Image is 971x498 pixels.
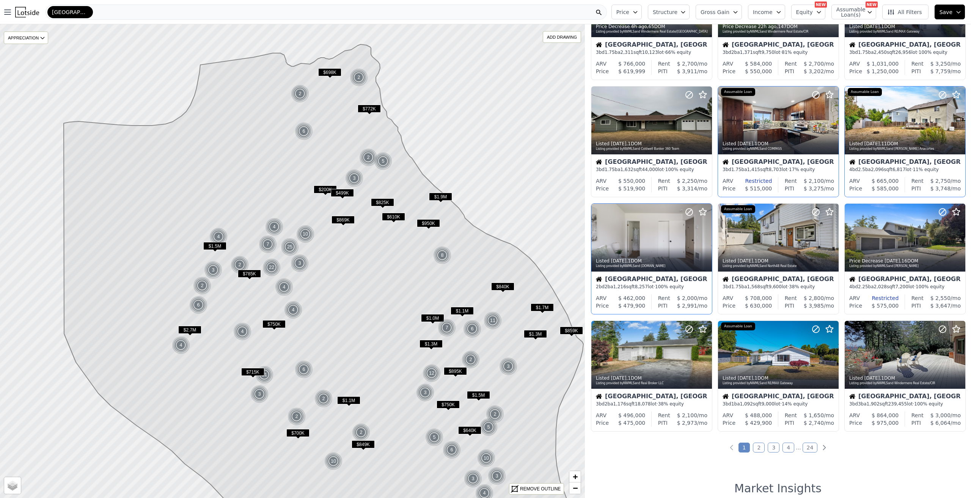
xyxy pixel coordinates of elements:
div: ARV [849,294,860,302]
img: g1.png [296,225,315,243]
img: g1.png [259,235,277,253]
span: $ 7,759 [930,68,951,74]
img: House [596,159,602,165]
div: 5 [374,152,392,170]
div: 2 bd 2 ba sqft lot · 100% equity [596,284,707,290]
span: $ 619,999 [618,68,645,74]
div: 4 [275,278,293,296]
div: Price [849,185,862,192]
img: g1.png [423,364,441,382]
div: Rent [658,60,670,68]
div: /mo [924,294,961,302]
div: 3 bd 1.75 ba sqft lot · 38% equity [723,284,834,290]
span: $ 2,991 [677,303,697,309]
div: PITI [785,68,794,75]
span: $ 3,275 [804,185,824,192]
a: Listed [DATE],1DOMListing provided byNWMLSand Windermere Real Estate/CIRHouse[GEOGRAPHIC_DATA], [... [844,320,965,432]
span: $1.9M [429,193,452,201]
img: House [723,42,729,48]
span: Price [616,8,629,16]
span: $ 3,748 [930,185,951,192]
div: [GEOGRAPHIC_DATA], [GEOGRAPHIC_DATA] [596,276,707,284]
div: Listing provided by NWMLS and [PERSON_NAME] [849,264,962,269]
span: 2,311 [621,50,633,55]
div: /mo [797,177,834,185]
time: 2025-08-15 20:42 [738,258,753,264]
span: Save [940,8,952,16]
div: Price [723,302,735,309]
img: House [849,276,855,282]
button: Price [611,5,642,19]
div: Listing provided by NWMLS and Windermere Real Estate/CIR [723,30,835,34]
div: Price [723,185,735,192]
span: 1,568 [747,284,760,289]
span: 2,028 [874,284,887,289]
div: [GEOGRAPHIC_DATA], [GEOGRAPHIC_DATA] [596,42,707,49]
img: g1.png [255,366,274,384]
div: 3 bd 1.75 ba sqft lot · 66% equity [596,49,707,55]
div: ARV [596,177,606,185]
div: 2 [231,256,249,274]
div: 4 [265,218,283,236]
a: Listed [DATE],1DOMListing provided byNWMLSand COMPASSAssumable LoanHouse[GEOGRAPHIC_DATA], [GEOGR... [718,86,838,197]
button: Gross Gain [696,5,742,19]
img: g1.png [204,261,223,279]
div: 6 [189,296,207,314]
div: /mo [797,294,834,302]
span: $1.0M [421,314,444,322]
div: 2 [291,85,309,103]
div: 11 [484,311,502,330]
div: 3 bd 1.75 ba sqft lot · 100% equity [596,167,707,173]
div: Rent [785,177,797,185]
div: $1.0M [421,314,444,325]
span: $ 519,900 [618,185,645,192]
div: Price [596,302,609,309]
span: $ 630,000 [745,303,772,309]
div: Listed , 1 DOM [596,141,708,147]
div: 22 [262,258,281,276]
span: 8,703 [769,167,782,172]
span: 26,956 [896,50,911,55]
time: 2025-08-15 19:45 [885,258,900,264]
img: g1.png [462,350,480,369]
div: Rent [785,60,797,68]
span: $869K [332,216,355,224]
div: [GEOGRAPHIC_DATA], [GEOGRAPHIC_DATA] [596,159,707,167]
span: $ 2,750 [930,178,951,184]
div: $895K [444,367,467,378]
div: Price [596,68,609,75]
div: /mo [797,60,834,68]
div: [GEOGRAPHIC_DATA], [GEOGRAPHIC_DATA] [849,159,961,167]
div: $698K [318,68,341,79]
div: 3 [345,169,363,187]
div: Assumable Loan [721,322,755,331]
div: Price [596,185,609,192]
div: /mo [924,177,961,185]
span: $772K [358,105,381,113]
img: g1.png [345,169,364,187]
span: $610K [382,213,405,221]
div: 2 [359,148,377,167]
div: [GEOGRAPHIC_DATA], [GEOGRAPHIC_DATA] [723,159,834,167]
a: Listed [DATE],1DOMListing provided byNWMLSand [DOMAIN_NAME]House[GEOGRAPHIC_DATA], [GEOGRAPHIC_DA... [591,203,712,314]
div: 3 [499,357,517,375]
div: Price Decrease , 65 DOM [596,24,708,30]
img: g1.png [499,357,518,375]
div: 10 [296,225,314,243]
div: Listed , 1 DOM [723,258,835,264]
img: House [596,276,602,282]
div: /mo [921,185,961,192]
span: All Filters [887,8,922,16]
div: /mo [924,60,961,68]
span: 1,415 [747,167,760,172]
span: $ 665,000 [872,178,899,184]
img: g1.png [291,254,309,272]
div: PITI [911,185,921,192]
div: 6 [295,360,313,379]
a: Listed [DATE],11DOMListing provided byNWMLSand [PERSON_NAME] AnacortesAssumable LoanHouse[GEOGRAP... [844,86,965,197]
div: ARV [596,60,606,68]
div: Listing provided by NWMLS and [PERSON_NAME] Anacortes [849,147,962,151]
img: g1.png [374,152,393,170]
span: $ 708,000 [745,295,772,301]
div: ARV [849,177,860,185]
